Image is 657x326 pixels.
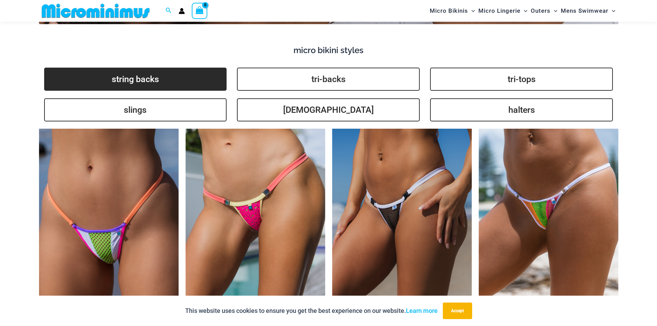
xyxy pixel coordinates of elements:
span: Micro Lingerie [478,2,520,20]
a: Micro LingerieMenu ToggleMenu Toggle [477,2,529,20]
img: MM SHOP LOGO FLAT [39,3,152,19]
a: tri-backs [237,68,420,91]
a: string backs [44,68,227,91]
span: Menu Toggle [608,2,615,20]
span: Menu Toggle [550,2,557,20]
a: Micro BikinisMenu ToggleMenu Toggle [428,2,477,20]
span: Menu Toggle [520,2,527,20]
a: OutersMenu ToggleMenu Toggle [529,2,559,20]
button: Accept [443,303,472,319]
span: Micro Bikinis [430,2,468,20]
a: slings [44,98,227,121]
a: View Shopping Cart, empty [192,3,208,19]
p: This website uses cookies to ensure you get the best experience on our website. [185,306,438,316]
nav: Site Navigation [427,1,618,21]
a: Learn more [406,307,438,314]
a: tri-tops [430,68,613,91]
a: halters [430,98,613,121]
a: [DEMOGRAPHIC_DATA] [237,98,420,121]
a: Mens SwimwearMenu ToggleMenu Toggle [559,2,617,20]
a: Account icon link [179,8,185,14]
span: Outers [531,2,550,20]
span: Menu Toggle [468,2,475,20]
span: Mens Swimwear [561,2,608,20]
a: Search icon link [166,7,172,15]
h4: micro bikini styles [39,46,618,56]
